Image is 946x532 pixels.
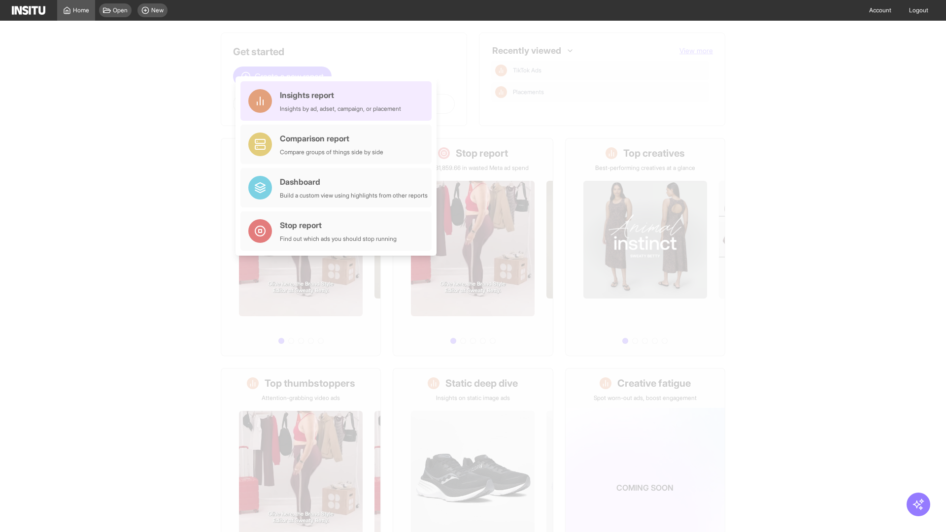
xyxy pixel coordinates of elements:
[280,192,428,199] div: Build a custom view using highlights from other reports
[73,6,89,14] span: Home
[151,6,164,14] span: New
[280,219,397,231] div: Stop report
[12,6,45,15] img: Logo
[113,6,128,14] span: Open
[280,89,401,101] div: Insights report
[280,133,383,144] div: Comparison report
[280,148,383,156] div: Compare groups of things side by side
[280,105,401,113] div: Insights by ad, adset, campaign, or placement
[280,176,428,188] div: Dashboard
[280,235,397,243] div: Find out which ads you should stop running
